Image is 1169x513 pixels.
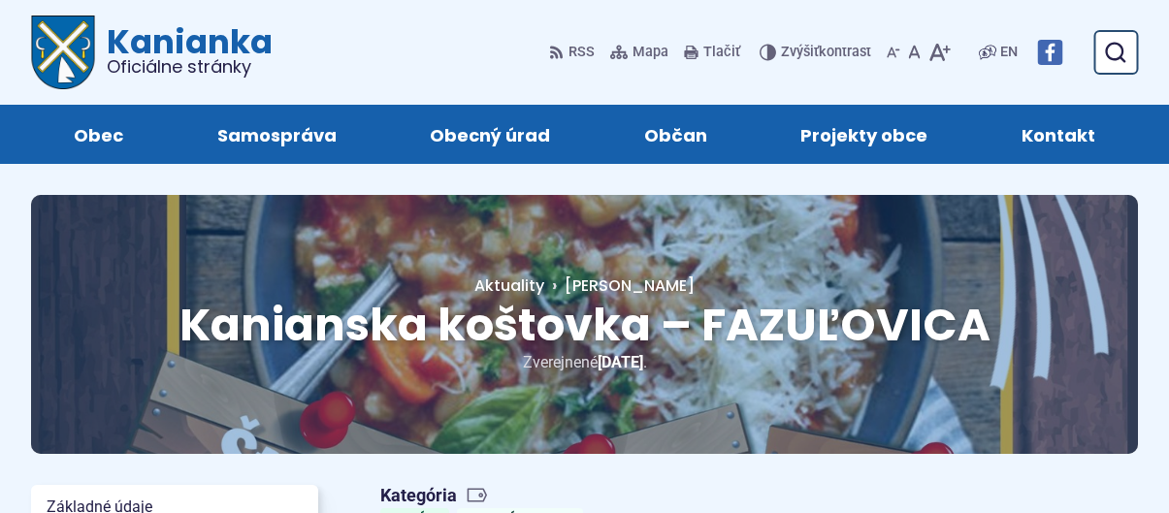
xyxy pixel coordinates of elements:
[773,105,956,164] a: Projekty obce
[904,32,925,73] button: Nastaviť pôvodnú veľkosť písma
[47,105,151,164] a: Obec
[800,105,927,164] span: Projekty obce
[74,105,123,164] span: Obec
[617,105,735,164] a: Občan
[781,44,819,60] span: Zvýšiť
[31,16,95,89] img: Prejsť na domovskú stránku
[994,105,1123,164] a: Kontakt
[781,45,871,61] span: kontrast
[190,105,365,164] a: Samospráva
[703,45,740,61] span: Tlačiť
[925,32,955,73] button: Zväčšiť veľkosť písma
[549,32,599,73] a: RSS
[606,32,672,73] a: Mapa
[633,41,668,64] span: Mapa
[760,32,875,73] button: Zvýšiťkontrast
[1000,41,1018,64] span: EN
[1037,40,1062,65] img: Prejsť na Facebook stránku
[544,274,695,297] a: [PERSON_NAME]
[93,349,1076,375] p: Zverejnené .
[217,105,337,164] span: Samospráva
[380,485,591,507] span: Kategória
[474,274,544,297] a: Aktuality
[95,25,273,76] span: Kanianka
[680,32,744,73] button: Tlačiť
[644,105,707,164] span: Občan
[403,105,578,164] a: Obecný úrad
[179,294,990,356] span: Kanianska koštovka – FAZUĽOVICA
[430,105,550,164] span: Obecný úrad
[883,32,904,73] button: Zmenšiť veľkosť písma
[996,41,1022,64] a: EN
[1022,105,1095,164] span: Kontakt
[565,274,695,297] span: [PERSON_NAME]
[568,41,595,64] span: RSS
[598,353,643,371] span: [DATE]
[107,58,273,76] span: Oficiálne stránky
[31,16,273,89] a: Logo Kanianka, prejsť na domovskú stránku.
